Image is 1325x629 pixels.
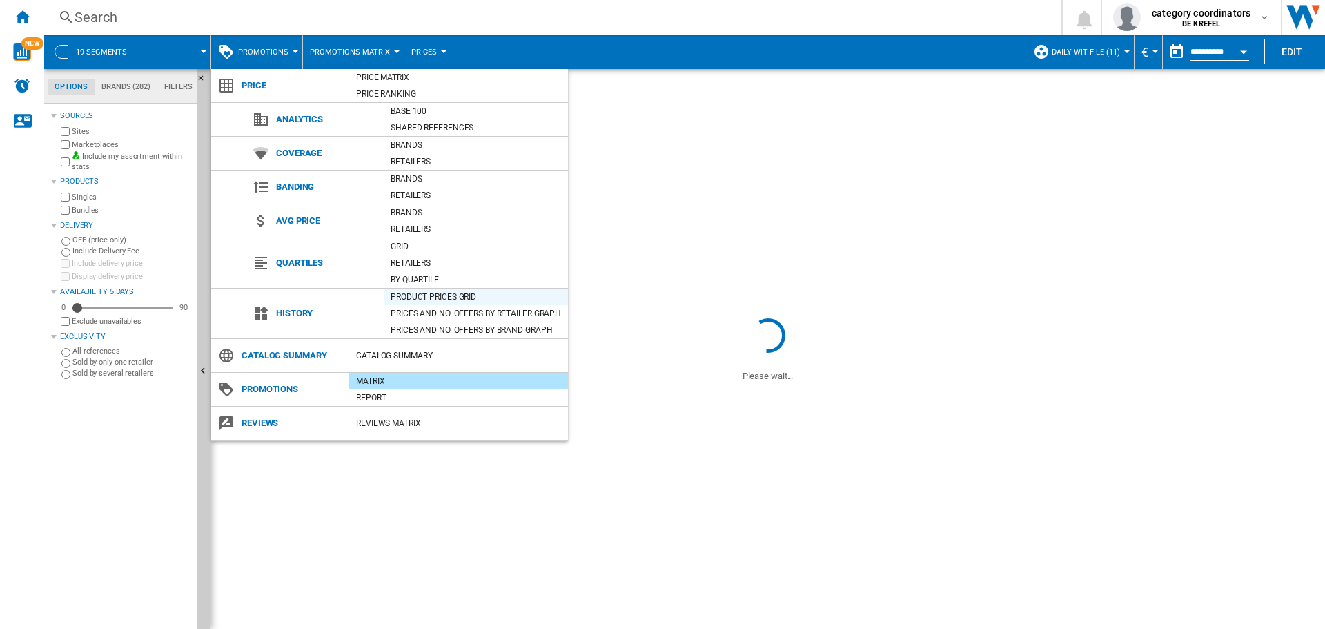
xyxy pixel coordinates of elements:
[235,380,349,399] span: Promotions
[349,70,568,84] div: Price Matrix
[384,155,568,168] div: Retailers
[384,240,568,253] div: Grid
[235,414,349,433] span: Reviews
[384,273,568,287] div: By quartile
[384,121,568,135] div: Shared references
[269,144,384,163] span: Coverage
[349,416,568,430] div: REVIEWS Matrix
[384,206,568,220] div: Brands
[235,76,349,95] span: Price
[349,391,568,405] div: Report
[269,304,384,323] span: History
[384,307,568,320] div: Prices and No. offers by retailer graph
[269,110,384,129] span: Analytics
[384,290,568,304] div: Product prices grid
[269,211,384,231] span: Avg price
[384,323,568,337] div: Prices and No. offers by brand graph
[384,172,568,186] div: Brands
[384,256,568,270] div: Retailers
[269,253,384,273] span: Quartiles
[349,374,568,388] div: Matrix
[384,138,568,152] div: Brands
[384,188,568,202] div: Retailers
[384,104,568,118] div: Base 100
[384,222,568,236] div: Retailers
[269,177,384,197] span: Banding
[235,346,349,365] span: Catalog Summary
[349,87,568,101] div: Price Ranking
[349,349,568,362] div: Catalog Summary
